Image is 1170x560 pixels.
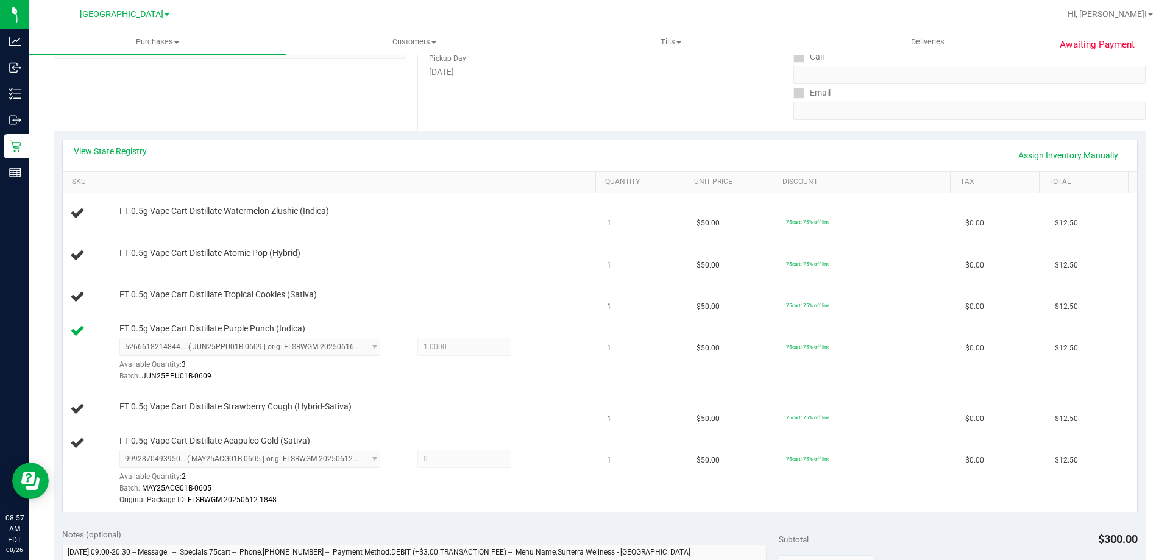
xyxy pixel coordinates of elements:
span: $0.00 [965,413,984,425]
span: FT 0.5g Vape Cart Distillate Purple Punch (Indica) [119,323,305,335]
span: $0.00 [965,342,984,354]
span: Awaiting Payment [1060,38,1135,52]
div: Available Quantity: [119,356,394,380]
span: $12.50 [1055,455,1078,466]
span: Deliveries [895,37,961,48]
span: $50.00 [697,218,720,229]
span: $12.50 [1055,301,1078,313]
label: Call [793,48,824,66]
span: Subtotal [779,534,809,544]
span: FLSRWGM-20250612-1848 [188,495,277,504]
span: $12.50 [1055,342,1078,354]
a: Deliveries [799,29,1056,55]
span: $50.00 [697,342,720,354]
span: 75cart: 75% off line [786,414,829,420]
span: 1 [607,455,611,466]
label: Pickup Day [429,53,466,64]
span: $50.00 [697,413,720,425]
a: Unit Price [694,177,768,187]
span: FT 0.5g Vape Cart Distillate Acapulco Gold (Sativa) [119,435,310,447]
span: Notes (optional) [62,530,121,539]
span: 75cart: 75% off line [786,344,829,350]
input: Format: (999) 999-9999 [793,66,1146,84]
span: FT 0.5g Vape Cart Distillate Atomic Pop (Hybrid) [119,247,300,259]
span: 2 [182,472,186,481]
inline-svg: Inbound [9,62,21,74]
span: $0.00 [965,218,984,229]
span: JUN25PPU01B-0609 [142,372,211,380]
a: Tax [960,177,1035,187]
inline-svg: Outbound [9,114,21,126]
inline-svg: Analytics [9,35,21,48]
span: Tills [543,37,798,48]
a: Purchases [29,29,286,55]
a: View State Registry [74,145,147,157]
span: $12.50 [1055,413,1078,425]
a: Discount [782,177,946,187]
inline-svg: Inventory [9,88,21,100]
a: Customers [286,29,542,55]
span: FT 0.5g Vape Cart Distillate Watermelon Zlushie (Indica) [119,205,329,217]
span: $12.50 [1055,260,1078,271]
inline-svg: Reports [9,166,21,179]
span: Customers [286,37,542,48]
a: Quantity [605,177,679,187]
p: 08:57 AM EDT [5,512,24,545]
div: Available Quantity: [119,468,394,492]
span: 75cart: 75% off line [786,219,829,225]
inline-svg: Retail [9,140,21,152]
span: $50.00 [697,301,720,313]
span: Batch: [119,484,140,492]
span: $0.00 [965,260,984,271]
span: 75cart: 75% off line [786,261,829,267]
label: Email [793,84,831,102]
span: Original Package ID: [119,495,186,504]
span: 3 [182,360,186,369]
span: $50.00 [697,260,720,271]
span: $12.50 [1055,218,1078,229]
a: Assign Inventory Manually [1010,145,1126,166]
span: 1 [607,413,611,425]
span: 1 [607,301,611,313]
p: 08/26 [5,545,24,555]
a: Total [1049,177,1123,187]
span: $300.00 [1098,533,1138,545]
div: [DATE] [429,66,770,79]
span: 75cart: 75% off line [786,456,829,462]
span: Batch: [119,372,140,380]
span: $50.00 [697,455,720,466]
span: [GEOGRAPHIC_DATA] [80,9,163,19]
span: 75cart: 75% off line [786,302,829,308]
span: MAY25ACG01B-0605 [142,484,211,492]
span: FT 0.5g Vape Cart Distillate Tropical Cookies (Sativa) [119,289,317,300]
span: $0.00 [965,455,984,466]
span: 1 [607,218,611,229]
span: 1 [607,342,611,354]
span: 1 [607,260,611,271]
span: Purchases [29,37,286,48]
iframe: Resource center [12,463,49,499]
span: Hi, [PERSON_NAME]! [1068,9,1147,19]
a: SKU [72,177,590,187]
span: FT 0.5g Vape Cart Distillate Strawberry Cough (Hybrid-Sativa) [119,401,352,413]
span: $0.00 [965,301,984,313]
a: Tills [542,29,799,55]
